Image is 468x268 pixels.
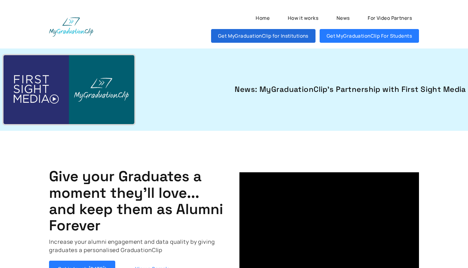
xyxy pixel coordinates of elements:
[147,84,466,95] a: News: MyGraduationClip's Partnership with First Sight Media
[361,11,419,25] a: For Video Partners
[211,29,316,43] a: Get MyGraduationClip for Institutions
[249,11,276,25] a: Home
[49,168,228,234] h1: Give your Graduates a moment they'll love... and keep them as Alumni Forever
[330,11,357,25] a: News
[320,29,419,43] a: Get MyGraduationClip For Students
[49,238,229,254] p: Increase your alumni engagement and data quality by giving graduates a personalised GraduationClip
[281,11,325,25] a: How it works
